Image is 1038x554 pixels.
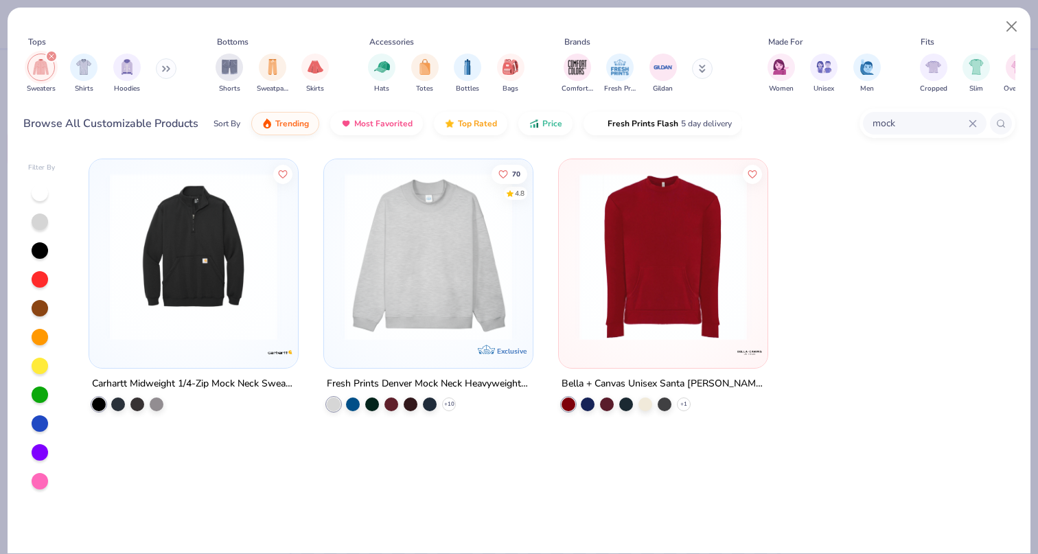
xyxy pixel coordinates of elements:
div: Fresh Prints Denver Mock Neck Heavyweight Sweatshirt [327,376,530,393]
img: Men Image [860,59,875,75]
button: filter button [454,54,481,94]
img: Cropped Image [925,59,941,75]
img: 22544096-9d40-4890-b493-87e40bf14e50 [573,173,754,341]
img: f5d85501-0dbb-4ee4-b115-c08fa3845d83 [338,173,519,341]
span: Men [860,84,874,94]
div: Tops [28,36,46,48]
div: Bottoms [217,36,249,48]
img: Shorts Image [222,59,238,75]
img: Shirts Image [76,59,92,75]
button: Like [274,164,293,183]
button: Fresh Prints Flash5 day delivery [584,112,742,135]
img: Hoodies Image [119,59,135,75]
span: 70 [512,170,520,177]
button: filter button [216,54,243,94]
div: filter for Unisex [810,54,838,94]
div: Fits [921,36,934,48]
span: Bottles [456,84,479,94]
div: filter for Hoodies [113,54,141,94]
img: Women Image [773,59,789,75]
div: filter for Cropped [920,54,947,94]
button: filter button [604,54,636,94]
img: Gildan Image [653,57,673,78]
div: Browse All Customizable Products [23,115,198,132]
div: filter for Shirts [70,54,97,94]
span: Gildan [653,84,673,94]
div: filter for Hats [368,54,395,94]
img: Bottles Image [460,59,475,75]
button: Price [518,112,573,135]
span: + 1 [680,400,687,408]
img: trending.gif [262,118,273,129]
div: filter for Totes [411,54,439,94]
span: Hats [374,84,389,94]
button: filter button [113,54,141,94]
img: Unisex Image [816,59,832,75]
img: Slim Image [969,59,984,75]
img: Bags Image [503,59,518,75]
span: Trending [275,118,309,129]
span: Sweatpants [257,84,288,94]
img: Fresh Prints Image [610,57,630,78]
img: fa30a71f-ae49-4e0d-8c1b-95533b14cc8e [103,173,284,341]
button: Most Favorited [330,112,423,135]
span: Hoodies [114,84,140,94]
span: Totes [416,84,433,94]
span: Price [542,118,562,129]
button: Top Rated [434,112,507,135]
span: Shorts [219,84,240,94]
button: filter button [962,54,990,94]
div: Sort By [214,117,240,130]
button: Trending [251,112,319,135]
div: filter for Women [768,54,795,94]
button: filter button [70,54,97,94]
div: Accessories [369,36,414,48]
span: Oversized [1004,84,1035,94]
img: Comfort Colors Image [567,57,588,78]
img: flash.gif [594,118,605,129]
span: Bags [503,84,518,94]
button: Like [743,164,762,183]
img: Sweaters Image [33,59,49,75]
div: filter for Slim [962,54,990,94]
span: Comfort Colors [562,84,593,94]
div: filter for Shorts [216,54,243,94]
button: filter button [411,54,439,94]
span: Fresh Prints Flash [608,118,678,129]
div: Filter By [28,163,56,173]
img: Sweatpants Image [265,59,280,75]
div: filter for Skirts [301,54,329,94]
div: filter for Sweatpants [257,54,288,94]
img: Skirts Image [308,59,323,75]
span: Cropped [920,84,947,94]
button: filter button [368,54,395,94]
img: a90f7c54-8796-4cb2-9d6e-4e9644cfe0fe [519,173,700,341]
div: filter for Men [853,54,881,94]
button: filter button [27,54,56,94]
span: Women [769,84,794,94]
span: Top Rated [458,118,497,129]
button: filter button [257,54,288,94]
div: Brands [564,36,590,48]
img: Totes Image [417,59,432,75]
button: filter button [920,54,947,94]
div: Made For [768,36,803,48]
div: Carhartt Midweight 1/4-Zip Mock Neck Sweatshirt [92,376,295,393]
button: Like [492,164,527,183]
img: Carhartt logo [266,338,294,366]
span: Fresh Prints [604,84,636,94]
img: Hats Image [374,59,390,75]
span: Skirts [306,84,324,94]
div: filter for Comfort Colors [562,54,593,94]
span: Unisex [814,84,834,94]
input: Try "T-Shirt" [871,115,969,131]
button: filter button [768,54,795,94]
span: + 10 [444,400,454,408]
span: Exclusive [497,347,527,356]
button: filter button [301,54,329,94]
button: filter button [562,54,593,94]
div: 4.8 [515,188,524,198]
div: filter for Gildan [649,54,677,94]
div: filter for Fresh Prints [604,54,636,94]
span: Shirts [75,84,93,94]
